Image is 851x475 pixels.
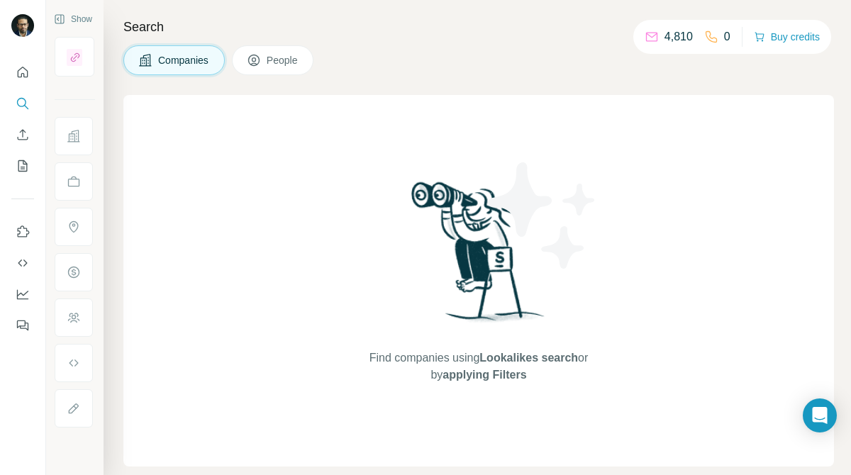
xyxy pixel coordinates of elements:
[158,53,210,67] span: Companies
[44,9,102,30] button: Show
[11,313,34,338] button: Feedback
[11,14,34,37] img: Avatar
[11,122,34,147] button: Enrich CSV
[11,153,34,179] button: My lists
[803,398,837,432] div: Open Intercom Messenger
[365,350,592,384] span: Find companies using or by
[11,91,34,116] button: Search
[479,152,606,279] img: Surfe Illustration - Stars
[479,352,578,364] span: Lookalikes search
[267,53,299,67] span: People
[123,17,834,37] h4: Search
[405,178,552,336] img: Surfe Illustration - Woman searching with binoculars
[443,369,526,381] span: applying Filters
[11,60,34,85] button: Quick start
[11,250,34,276] button: Use Surfe API
[754,27,820,47] button: Buy credits
[11,281,34,307] button: Dashboard
[664,28,693,45] p: 4,810
[724,28,730,45] p: 0
[11,219,34,245] button: Use Surfe on LinkedIn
